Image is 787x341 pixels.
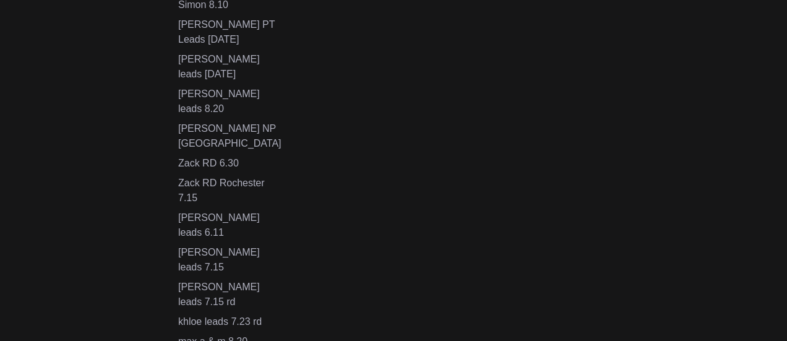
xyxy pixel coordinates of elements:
[178,210,282,240] div: [PERSON_NAME] leads 6.11
[178,121,282,151] div: [PERSON_NAME] NP [GEOGRAPHIC_DATA]
[178,245,282,275] div: [PERSON_NAME] leads 7.15
[178,156,282,171] div: Zack RD 6.30
[178,314,282,329] div: khloe leads 7.23 rd
[178,87,282,116] div: [PERSON_NAME] leads 8.20
[178,52,282,82] div: [PERSON_NAME] leads [DATE]
[178,176,282,205] div: Zack RD Rochester 7.15
[178,280,282,309] div: [PERSON_NAME] leads 7.15 rd
[178,17,282,47] div: [PERSON_NAME] PT Leads [DATE]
